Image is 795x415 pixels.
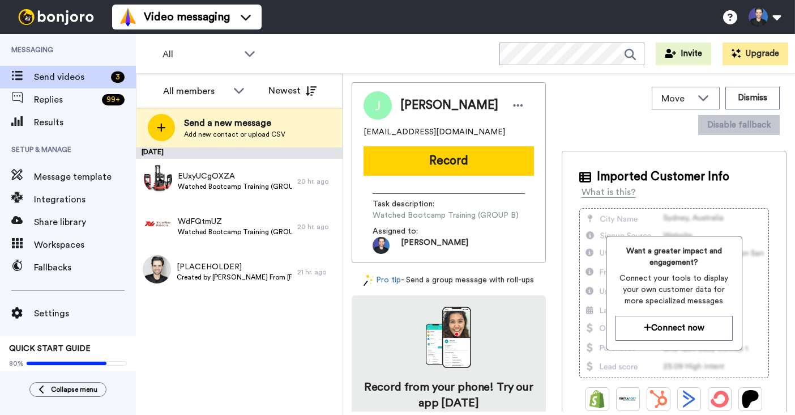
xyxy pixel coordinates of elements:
[588,390,606,408] img: Shopify
[144,9,230,25] span: Video messaging
[364,274,374,286] img: magic-wand.svg
[34,215,136,229] span: Share library
[34,238,136,252] span: Workspaces
[177,261,292,273] span: [PLACEHOLDER]
[661,92,692,105] span: Move
[136,147,343,159] div: [DATE]
[184,116,285,130] span: Send a new message
[582,185,636,199] div: What is this?
[111,71,125,83] div: 3
[102,94,125,105] div: 99 +
[177,273,292,282] span: Created by [PERSON_NAME] From [PERSON_NAME][GEOGRAPHIC_DATA]
[364,146,534,176] button: Record
[364,91,392,120] img: Image of Joshua
[178,171,292,182] span: EUxyUCgOXZA
[680,390,698,408] img: ActiveCampaign
[9,345,91,353] span: QUICK START GUIDE
[373,198,452,210] span: Task description :
[144,210,172,238] img: 82b55251-435d-4f9d-97ee-baa64d134bda.png
[698,115,780,135] button: Disable fallback
[725,87,780,109] button: Dismiss
[34,116,136,129] span: Results
[401,237,468,254] span: [PERSON_NAME]
[178,227,292,236] span: Watched Bootcamp Training (GROUP B)
[9,359,24,368] span: 80%
[178,216,292,227] span: WdFQtmUZ
[352,274,546,286] div: - Send a group message with roll-ups
[144,164,172,193] img: 358ae7f9-7f65-4205-b13f-51d1ea21abd9.jpg
[373,226,452,237] span: Assigned to:
[260,79,325,102] button: Newest
[143,255,171,283] img: 6e068e8c-427a-4d8a-b15f-36e1abfcd730
[178,182,292,191] span: Watched Bootcamp Training (GROUP A)
[364,126,505,138] span: [EMAIL_ADDRESS][DOMAIN_NAME]
[184,130,285,139] span: Add new contact or upload CSV
[34,193,136,206] span: Integrations
[14,9,99,25] img: bj-logo-header-white.svg
[34,261,136,274] span: Fallbacks
[616,245,733,268] span: Want a greater impact and engagement?
[51,385,97,394] span: Collapse menu
[163,84,228,98] div: All members
[741,390,759,408] img: Patreon
[297,222,337,231] div: 20 hr. ago
[711,390,729,408] img: ConvertKit
[373,210,519,221] span: Watched Bootcamp Training (GROUP B)
[29,382,106,397] button: Collapse menu
[363,379,535,411] h4: Record from your phone! Try our app [DATE]
[119,8,137,26] img: vm-color.svg
[656,43,711,65] button: Invite
[163,48,238,61] span: All
[723,43,788,65] button: Upgrade
[364,274,401,286] a: Pro tip
[400,97,498,114] span: [PERSON_NAME]
[616,316,733,340] button: Connect now
[34,170,136,184] span: Message template
[597,168,729,185] span: Imported Customer Info
[34,93,97,107] span: Replies
[373,237,390,254] img: 6be86ef7-c569-4fce-93cb-afb5ceb4fafb-1583875477.jpg
[619,390,637,408] img: Ontraport
[297,177,337,186] div: 20 hr. ago
[9,370,127,379] span: Send yourself a test
[34,307,136,320] span: Settings
[34,70,106,84] span: Send videos
[297,268,337,277] div: 21 hr. ago
[649,390,668,408] img: Hubspot
[426,307,471,368] img: download
[616,273,733,307] span: Connect your tools to display your own customer data for more specialized messages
